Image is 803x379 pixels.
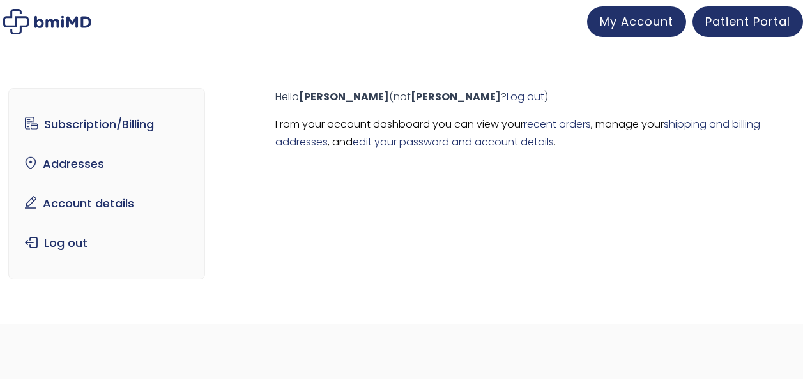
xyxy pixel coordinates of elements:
span: Patient Portal [705,13,790,29]
p: From your account dashboard you can view your , manage your , and . [275,115,795,151]
a: Addresses [19,151,195,177]
a: Subscription/Billing [19,111,195,138]
a: Account details [19,190,195,217]
strong: [PERSON_NAME] [299,89,389,104]
p: Hello (not ? ) [275,88,795,106]
a: edit your password and account details [353,135,554,149]
a: Patient Portal [692,6,803,37]
a: Log out [507,89,544,104]
a: My Account [587,6,686,37]
a: Log out [19,230,195,256]
a: recent orders [524,117,591,131]
img: My account [3,9,91,34]
strong: [PERSON_NAME] [411,89,501,104]
nav: Account pages [8,88,205,279]
span: My Account [600,13,673,29]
